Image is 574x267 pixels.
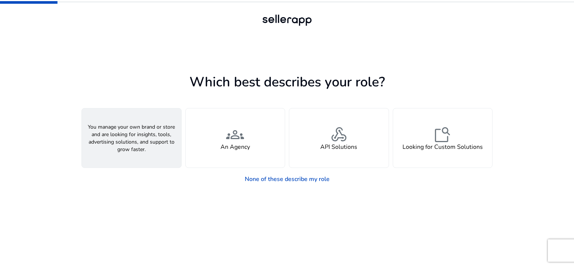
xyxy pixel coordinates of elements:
button: feature_searchLooking for Custom Solutions [393,108,493,168]
button: groupsAn Agency [185,108,286,168]
a: None of these describe my role [239,172,336,187]
span: feature_search [433,126,451,144]
h4: Looking for Custom Solutions [402,144,483,151]
span: groups [226,126,244,144]
h4: An Agency [220,144,250,151]
button: webhookAPI Solutions [289,108,389,168]
span: webhook [330,126,348,144]
button: You manage your own brand or store and are looking for insights, tools, advertising solutions, an... [81,108,182,168]
h1: Which best describes your role? [81,74,493,90]
h4: API Solutions [320,144,357,151]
